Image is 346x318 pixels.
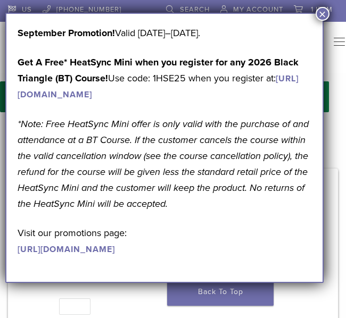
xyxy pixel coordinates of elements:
[18,118,309,210] em: *Note: Free HeatSync Mini offer is only valid with the purchase of and attendance at a BT Course....
[18,27,115,39] b: September Promotion!
[18,56,299,84] strong: Get A Free* HeatSync Mini when you register for any 2026 Black Triangle (BT) Course!
[167,278,274,306] a: Back To Top
[316,7,329,21] button: Close
[18,25,311,41] p: Valid [DATE]–[DATE].
[311,5,333,14] span: 1 item
[325,35,338,54] nav: Primary Navigation
[18,244,115,255] a: [URL][DOMAIN_NAME]
[18,54,311,102] p: Use code: 1HSE25 when you register at:
[180,5,210,14] span: Search
[18,225,311,257] p: Visit our promotions page:
[233,5,283,14] span: My Account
